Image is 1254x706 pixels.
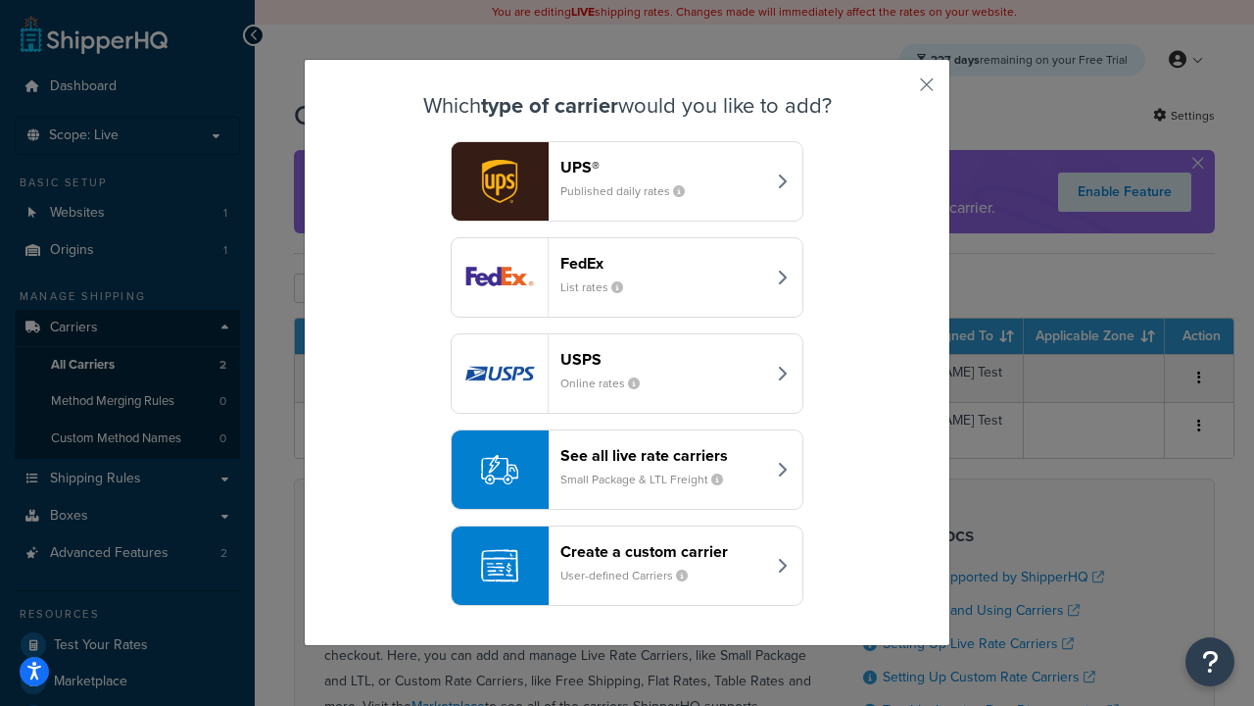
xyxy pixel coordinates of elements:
button: Open Resource Center [1185,637,1234,686]
img: icon-carrier-liverate-becf4550.svg [481,451,518,488]
img: usps logo [452,334,548,413]
small: Online rates [560,375,655,392]
header: UPS® [560,158,765,176]
header: See all live rate carriers [560,446,765,465]
button: usps logoUSPSOnline rates [451,333,803,414]
img: ups logo [452,142,548,221]
img: icon-carrier-custom-c93b8a24.svg [481,547,518,584]
header: Create a custom carrier [560,542,765,561]
strong: type of carrier [481,89,618,122]
header: FedEx [560,254,765,273]
small: User-defined Carriers [560,567,703,584]
button: Create a custom carrierUser-defined Carriers [451,526,803,606]
button: ups logoUPS®Published daily rates [451,141,803,222]
header: USPS [560,350,765,369]
img: fedEx logo [452,238,548,317]
h3: Which would you like to add? [354,94,900,118]
small: Published daily rates [560,182,700,200]
button: fedEx logoFedExList rates [451,237,803,318]
button: See all live rate carriersSmall Package & LTL Freight [451,429,803,510]
small: List rates [560,278,639,296]
small: Small Package & LTL Freight [560,471,739,488]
